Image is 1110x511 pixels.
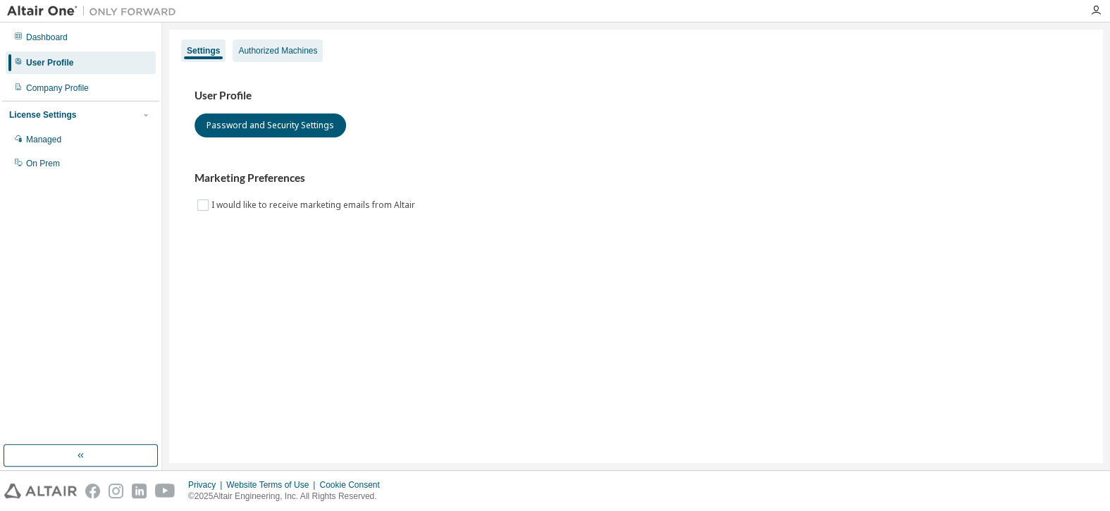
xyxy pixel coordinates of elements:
img: linkedin.svg [132,484,147,498]
div: On Prem [26,158,60,169]
p: © 2025 Altair Engineering, Inc. All Rights Reserved. [188,491,388,503]
img: youtube.svg [155,484,175,498]
div: User Profile [26,57,73,68]
img: altair_logo.svg [4,484,77,498]
div: License Settings [9,109,76,121]
h3: Marketing Preferences [195,171,1078,185]
h3: User Profile [195,89,1078,103]
div: Settings [187,45,220,56]
img: facebook.svg [85,484,100,498]
div: Authorized Machines [238,45,317,56]
div: Company Profile [26,82,89,94]
img: Altair One [7,4,183,18]
div: Dashboard [26,32,68,43]
label: I would like to receive marketing emails from Altair [211,197,418,214]
img: instagram.svg [109,484,123,498]
button: Password and Security Settings [195,113,346,137]
div: Managed [26,134,61,145]
div: Website Terms of Use [226,479,319,491]
div: Privacy [188,479,226,491]
div: Cookie Consent [319,479,388,491]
